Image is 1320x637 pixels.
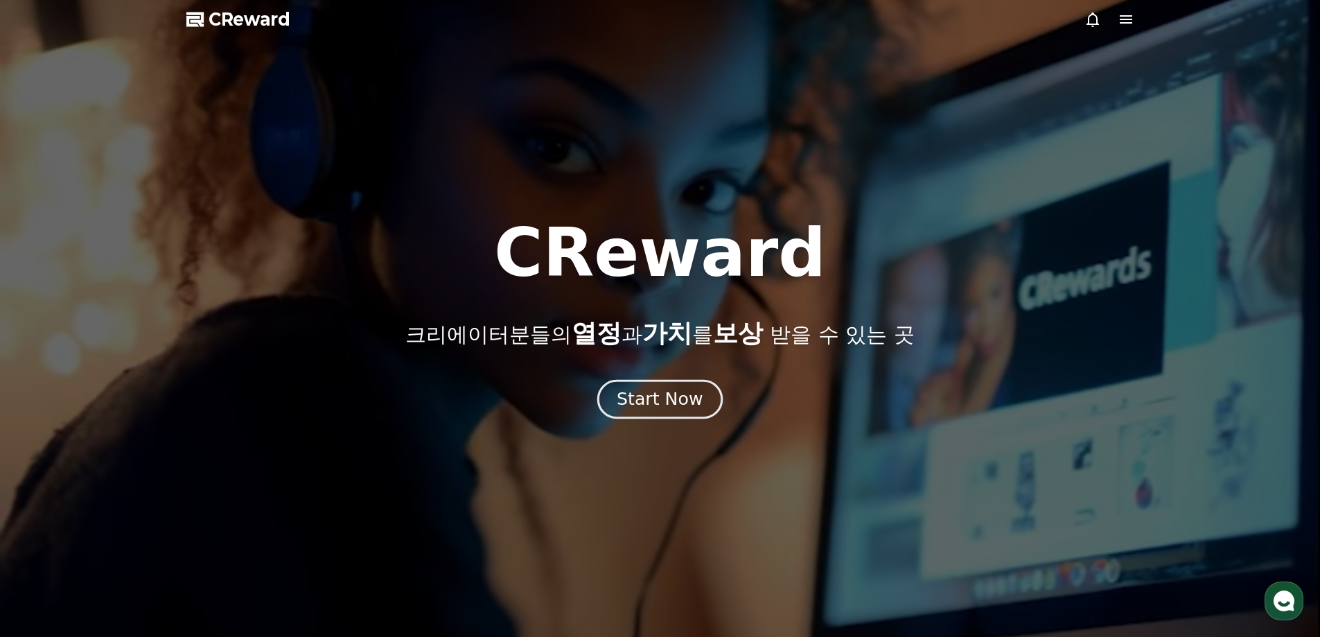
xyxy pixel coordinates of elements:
span: 보상 [713,319,763,347]
a: CReward [186,8,290,30]
span: 설정 [214,460,231,471]
p: 크리에이터분들의 과 를 받을 수 있는 곳 [405,320,914,347]
span: 대화 [127,461,143,472]
span: 홈 [44,460,52,471]
a: Start Now [600,394,720,408]
a: 설정 [179,439,266,474]
div: Start Now [617,387,703,411]
a: 홈 [4,439,91,474]
span: CReward [209,8,290,30]
a: 대화 [91,439,179,474]
span: 가치 [642,319,692,347]
button: Start Now [597,379,723,419]
h1: CReward [494,220,826,286]
span: 열정 [572,319,622,347]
